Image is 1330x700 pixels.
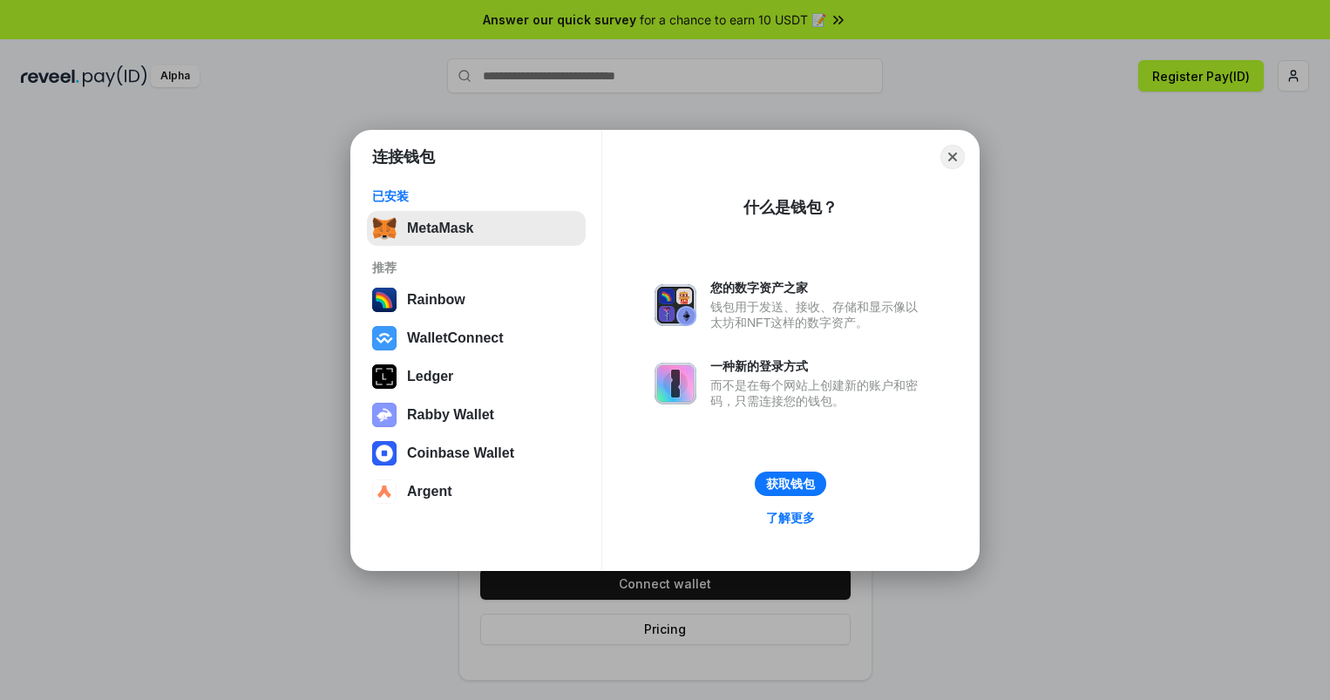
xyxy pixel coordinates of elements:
div: 您的数字资产之家 [710,280,926,296]
button: 获取钱包 [755,472,826,496]
div: 了解更多 [766,510,815,526]
div: 什么是钱包？ [743,197,838,218]
img: svg+xml,%3Csvg%20xmlns%3D%22http%3A%2F%2Fwww.w3.org%2F2000%2Fsvg%22%20fill%3D%22none%22%20viewBox... [655,284,696,326]
div: Ledger [407,369,453,384]
div: Coinbase Wallet [407,445,514,461]
div: 钱包用于发送、接收、存储和显示像以太坊和NFT这样的数字资产。 [710,299,926,330]
img: svg+xml,%3Csvg%20width%3D%2228%22%20height%3D%2228%22%20viewBox%3D%220%200%2028%2028%22%20fill%3D... [372,479,397,504]
button: Rabby Wallet [367,398,586,432]
button: Rainbow [367,282,586,317]
button: WalletConnect [367,321,586,356]
div: 而不是在每个网站上创建新的账户和密码，只需连接您的钱包。 [710,377,926,409]
div: 已安装 [372,188,580,204]
div: 推荐 [372,260,580,275]
img: svg+xml,%3Csvg%20width%3D%2228%22%20height%3D%2228%22%20viewBox%3D%220%200%2028%2028%22%20fill%3D... [372,326,397,350]
a: 了解更多 [756,506,825,529]
img: svg+xml,%3Csvg%20xmlns%3D%22http%3A%2F%2Fwww.w3.org%2F2000%2Fsvg%22%20fill%3D%22none%22%20viewBox... [372,403,397,427]
img: svg+xml,%3Csvg%20xmlns%3D%22http%3A%2F%2Fwww.w3.org%2F2000%2Fsvg%22%20width%3D%2228%22%20height%3... [372,364,397,389]
div: 一种新的登录方式 [710,358,926,374]
div: MetaMask [407,221,473,236]
img: svg+xml,%3Csvg%20fill%3D%22none%22%20height%3D%2233%22%20viewBox%3D%220%200%2035%2033%22%20width%... [372,216,397,241]
button: Argent [367,474,586,509]
button: Ledger [367,359,586,394]
div: WalletConnect [407,330,504,346]
button: Coinbase Wallet [367,436,586,471]
div: Rabby Wallet [407,407,494,423]
h1: 连接钱包 [372,146,435,167]
div: 获取钱包 [766,476,815,492]
img: svg+xml,%3Csvg%20width%3D%22120%22%20height%3D%22120%22%20viewBox%3D%220%200%20120%20120%22%20fil... [372,288,397,312]
img: svg+xml,%3Csvg%20width%3D%2228%22%20height%3D%2228%22%20viewBox%3D%220%200%2028%2028%22%20fill%3D... [372,441,397,466]
img: svg+xml,%3Csvg%20xmlns%3D%22http%3A%2F%2Fwww.w3.org%2F2000%2Fsvg%22%20fill%3D%22none%22%20viewBox... [655,363,696,404]
div: Rainbow [407,292,465,308]
button: MetaMask [367,211,586,246]
div: Argent [407,484,452,500]
button: Close [940,145,965,169]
